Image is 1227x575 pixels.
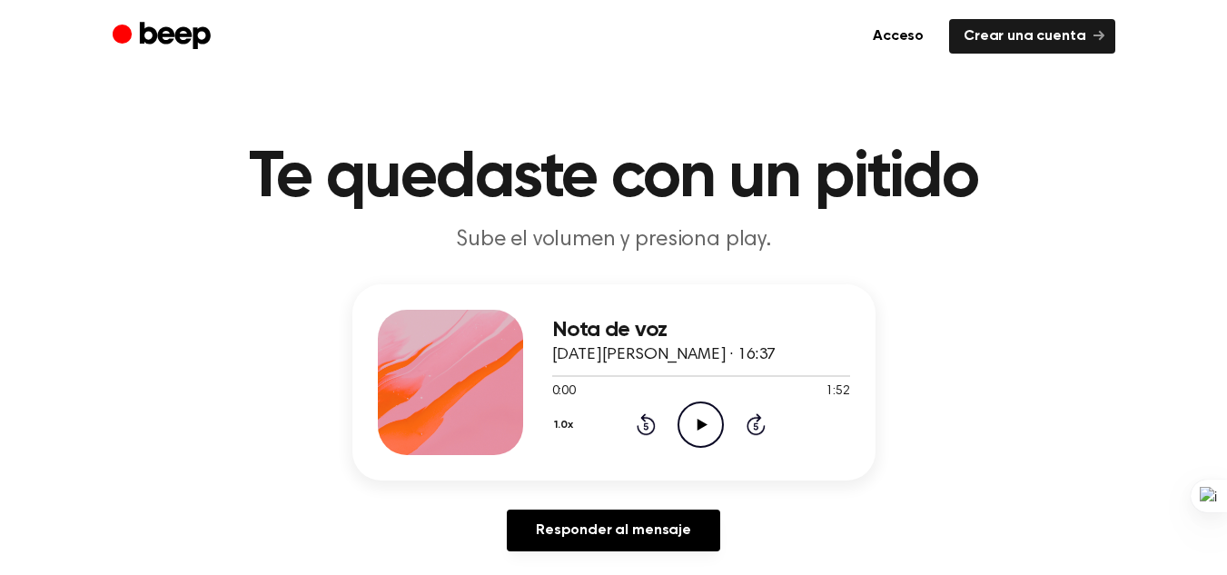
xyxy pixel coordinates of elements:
a: Responder al mensaje [507,510,720,551]
font: 1.0x [554,420,573,431]
a: Acceso [858,19,938,54]
font: Acceso [873,29,924,44]
font: 1:52 [826,385,849,398]
font: Sube el volumen y presiona play. [456,229,771,251]
font: Te quedaste con un pitido [249,145,978,211]
font: [DATE][PERSON_NAME] · 16:37 [552,347,777,363]
button: 1.0x [552,410,580,441]
font: Crear una cuenta [964,29,1085,44]
a: Bip [113,19,215,55]
a: Crear una cuenta [949,19,1114,54]
font: 0:00 [552,385,576,398]
font: Responder al mensaje [536,523,691,538]
font: Nota de voz [552,319,668,341]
